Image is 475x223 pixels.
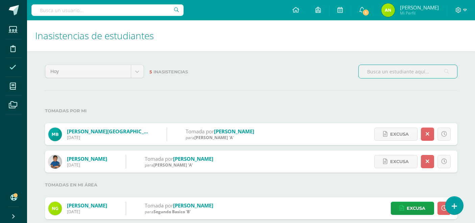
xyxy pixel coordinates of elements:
img: 0e30a1b9d0f936b016857a7067cac0ae.png [381,3,395,17]
img: 9cf2a383d964bb675400ae77d7a22851.png [48,202,62,215]
label: Tomadas en mi área [45,178,457,192]
a: Excusa [391,202,434,215]
img: eb884a420e897f644919cc52c2d2fad5.png [48,128,62,141]
a: [PERSON_NAME] [173,202,213,209]
span: Segundo Basico 'B' [153,209,191,215]
a: Excusa [374,155,418,168]
span: Tomada por [145,155,173,162]
input: Busca un usuario... [31,4,184,16]
div: [DATE] [67,209,107,215]
label: Tomadas por mi [45,104,457,118]
a: [PERSON_NAME] [67,155,107,162]
span: Tomada por [186,128,214,135]
input: Busca un estudiante aquí... [359,65,457,78]
span: Tomada por [145,202,173,209]
a: [PERSON_NAME][GEOGRAPHIC_DATA] [67,128,159,135]
span: Mi Perfil [400,10,439,16]
div: para [145,209,213,215]
span: Inasistencias de estudiantes [35,29,154,42]
a: [PERSON_NAME] [173,155,213,162]
a: Excusa [374,128,418,141]
a: Hoy [45,65,144,78]
span: Inasistencias [153,69,188,74]
div: para [186,135,254,140]
div: [DATE] [67,135,148,140]
span: Excusa [407,202,425,215]
div: [DATE] [67,162,107,168]
img: a7dfeec7b5bf23483b59c7e9ad43f23e.png [48,155,62,169]
span: [PERSON_NAME] 'A' [194,135,234,140]
span: Hoy [50,65,126,78]
div: para [145,162,213,168]
span: 5 [149,69,152,74]
span: Excusa [390,155,409,168]
span: [PERSON_NAME] [400,4,439,11]
span: 1 [362,9,370,16]
span: Excusa [390,128,409,140]
a: [PERSON_NAME] [67,202,107,209]
a: [PERSON_NAME] [214,128,254,135]
span: [PERSON_NAME] 'A' [153,162,193,168]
